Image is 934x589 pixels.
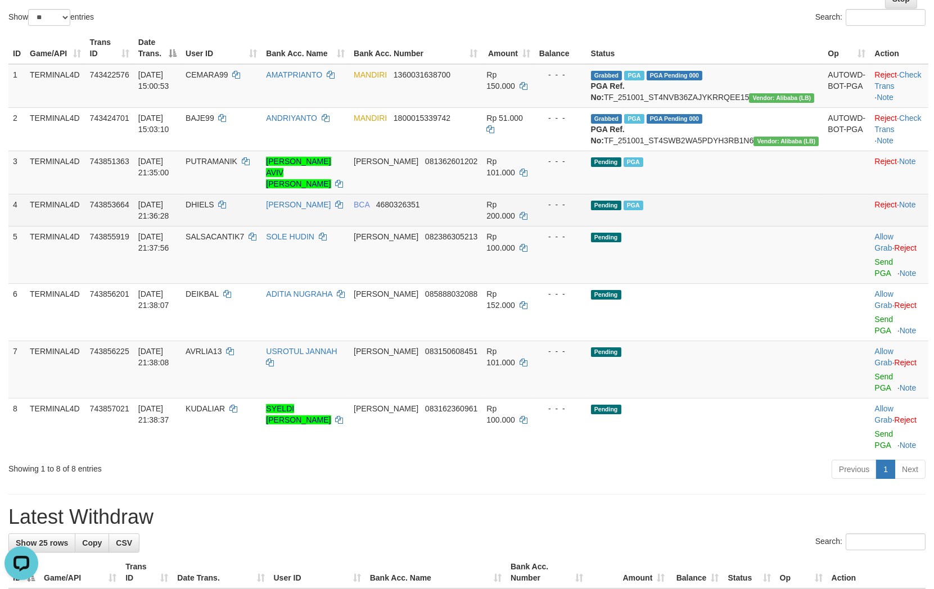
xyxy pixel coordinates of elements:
a: AMATPRIANTO [266,70,322,79]
a: Reject [894,415,917,424]
span: CEMARA99 [186,70,228,79]
a: Reject [874,157,897,166]
span: · [874,347,894,367]
span: Grabbed [591,71,622,80]
span: Rp 200.000 [486,200,515,220]
div: - - - [539,69,582,80]
span: DHIELS [186,200,214,209]
b: PGA Ref. No: [591,81,625,102]
a: Reject [874,114,897,123]
a: Check Trans [874,70,921,90]
span: Rp 150.000 [486,70,515,90]
a: SYELDI [PERSON_NAME] [266,404,331,424]
div: - - - [539,231,582,242]
span: [DATE] 15:03:10 [138,114,169,134]
th: Date Trans.: activate to sort column ascending [173,556,269,588]
span: Pending [591,405,621,414]
span: 743855919 [90,232,129,241]
th: Bank Acc. Name: activate to sort column ascending [366,556,506,588]
label: Search: [815,533,926,550]
a: Check Trans [874,114,921,134]
h1: Latest Withdraw [8,506,926,528]
span: [PERSON_NAME] [354,232,418,241]
span: [DATE] 21:37:56 [138,232,169,252]
span: Copy 4680326351 to clipboard [376,200,420,209]
a: SOLE HUDIN [266,232,314,241]
td: 8 [8,398,25,455]
span: Copy 081362601202 to clipboard [425,157,477,166]
span: Pending [591,157,621,167]
td: TERMINAL4D [25,226,85,283]
td: TERMINAL4D [25,151,85,194]
a: [PERSON_NAME] [266,200,331,209]
a: Note [899,200,916,209]
th: Status: activate to sort column ascending [724,556,775,588]
span: Copy 1800015339742 to clipboard [394,114,450,123]
input: Search: [846,9,926,26]
td: TF_251001_ST4NVB36ZAJYKRRQEE15 [586,64,824,108]
span: Copy 085888032088 to clipboard [425,289,477,298]
span: CSV [116,538,132,547]
span: Pending [591,290,621,300]
a: Reject [894,243,917,252]
td: TF_251001_ST4SWB2WA5PDYH3RB1N6 [586,107,824,151]
th: Amount: activate to sort column ascending [588,556,669,588]
span: Rp 100.000 [486,232,515,252]
a: Allow Grab [874,404,893,424]
span: Grabbed [591,114,622,124]
th: Bank Acc. Name: activate to sort column ascending [261,32,349,64]
th: Balance: activate to sort column ascending [669,556,723,588]
th: Status [586,32,824,64]
div: - - - [539,112,582,124]
th: Game/API: activate to sort column ascending [39,556,121,588]
a: Reject [894,358,917,367]
span: [DATE] 15:00:53 [138,70,169,90]
span: 743853664 [90,200,129,209]
td: · [870,226,928,283]
select: Showentries [28,9,70,26]
input: Search: [846,533,926,550]
a: Send PGA [874,429,893,450]
span: Marked by boxzainul [624,114,644,124]
th: Game/API: activate to sort column ascending [25,32,85,64]
span: MANDIRI [354,114,387,123]
span: Marked by boxzainul [624,71,644,80]
span: · [874,404,894,424]
span: Marked by boxmaster [624,201,643,210]
a: Reject [894,301,917,310]
th: Op: activate to sort column ascending [775,556,827,588]
span: SALSACANTIK7 [186,232,244,241]
th: User ID: activate to sort column ascending [181,32,261,64]
th: ID [8,32,25,64]
span: KUDALIAR [186,404,225,413]
a: Send PGA [874,372,893,392]
a: Note [877,93,894,102]
div: - - - [539,346,582,357]
td: TERMINAL4D [25,194,85,226]
td: AUTOWD-BOT-PGA [823,64,870,108]
button: Open LiveChat chat widget [4,4,38,38]
div: - - - [539,288,582,300]
td: 4 [8,194,25,226]
th: Action [827,556,926,588]
a: Copy [75,533,109,552]
a: USROTUL JANNAH [266,347,337,356]
span: 743422576 [90,70,129,79]
td: AUTOWD-BOT-PGA [823,107,870,151]
a: CSV [109,533,139,552]
a: Previous [832,460,877,479]
a: Note [900,383,917,392]
a: Note [900,441,917,450]
a: Reject [874,200,897,209]
td: TERMINAL4D [25,398,85,455]
a: Allow Grab [874,289,893,310]
th: Balance [535,32,586,64]
span: 743857021 [90,404,129,413]
td: · · [870,64,928,108]
span: MANDIRI [354,70,387,79]
span: · [874,289,894,310]
span: AVRLIA13 [186,347,222,356]
span: [PERSON_NAME] [354,289,418,298]
span: Vendor URL: https://dashboard.q2checkout.com/secure [753,137,819,146]
span: [DATE] 21:36:28 [138,200,169,220]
